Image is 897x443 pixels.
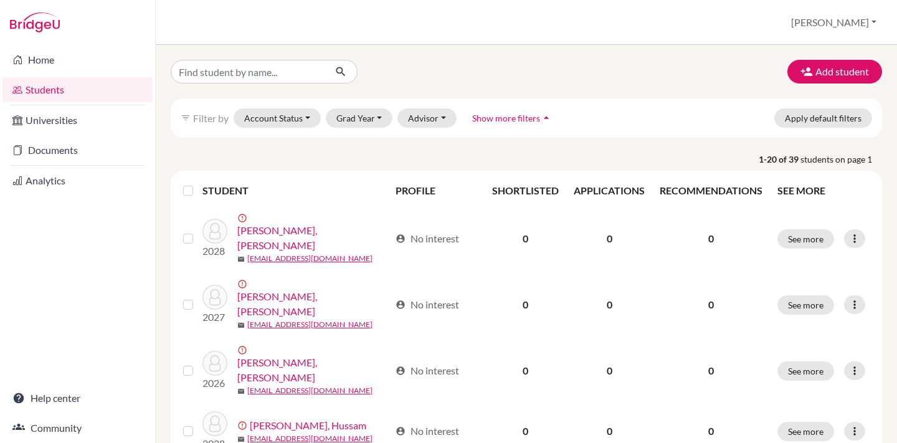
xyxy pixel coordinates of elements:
[202,285,227,310] img: Abu Ghazal, Izzat
[397,108,457,128] button: Advisor
[396,424,459,439] div: No interest
[388,176,485,206] th: PROFILE
[202,244,227,259] p: 2028
[396,366,406,376] span: account_circle
[10,12,60,32] img: Bridge-U
[237,345,250,355] span: error_outline
[462,108,563,128] button: Show more filtersarrow_drop_up
[202,219,227,244] img: Abu Ghazal, Abdulrahman
[785,11,882,34] button: [PERSON_NAME]
[2,108,153,133] a: Universities
[800,153,882,166] span: students on page 1
[777,229,834,249] button: See more
[247,253,373,264] a: [EMAIL_ADDRESS][DOMAIN_NAME]
[566,206,652,272] td: 0
[2,416,153,441] a: Community
[485,176,566,206] th: SHORTLISTED
[237,421,250,431] span: error_outline
[171,60,325,83] input: Find student by name...
[566,176,652,206] th: APPLICATIONS
[2,168,153,193] a: Analytics
[202,376,227,391] p: 2026
[237,436,245,443] span: mail
[237,322,245,329] span: mail
[777,422,834,441] button: See more
[485,338,566,404] td: 0
[660,424,762,439] p: 0
[247,385,373,396] a: [EMAIL_ADDRESS][DOMAIN_NAME]
[566,338,652,404] td: 0
[566,272,652,338] td: 0
[660,231,762,246] p: 0
[396,426,406,436] span: account_circle
[247,319,373,330] a: [EMAIL_ADDRESS][DOMAIN_NAME]
[485,206,566,272] td: 0
[774,108,872,128] button: Apply default filters
[202,351,227,376] img: Abu Kuwayk, Abdelrahman
[237,289,389,319] a: [PERSON_NAME], [PERSON_NAME]
[2,77,153,102] a: Students
[770,176,877,206] th: SEE MORE
[777,295,834,315] button: See more
[652,176,770,206] th: RECOMMENDATIONS
[787,60,882,83] button: Add student
[193,112,229,124] span: Filter by
[660,363,762,378] p: 0
[777,361,834,381] button: See more
[660,297,762,312] p: 0
[237,223,389,253] a: [PERSON_NAME], [PERSON_NAME]
[2,47,153,72] a: Home
[237,255,245,263] span: mail
[485,272,566,338] td: 0
[202,310,227,325] p: 2027
[396,231,459,246] div: No interest
[396,363,459,378] div: No interest
[237,355,389,385] a: [PERSON_NAME], [PERSON_NAME]
[396,300,406,310] span: account_circle
[237,213,250,223] span: error_outline
[234,108,321,128] button: Account Status
[540,112,553,124] i: arrow_drop_up
[202,411,227,436] img: Abu Kuwayk, Hussam
[250,418,366,433] a: [PERSON_NAME], Hussam
[396,234,406,244] span: account_circle
[181,113,191,123] i: filter_list
[202,176,387,206] th: STUDENT
[237,388,245,395] span: mail
[396,297,459,312] div: No interest
[237,279,250,289] span: error_outline
[2,138,153,163] a: Documents
[759,153,800,166] strong: 1-20 of 39
[472,113,540,123] span: Show more filters
[326,108,393,128] button: Grad Year
[2,386,153,411] a: Help center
